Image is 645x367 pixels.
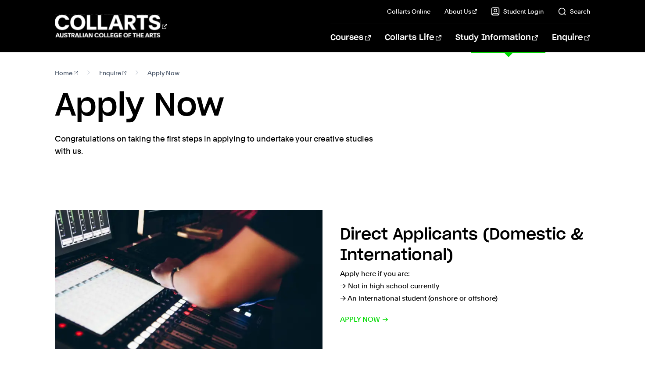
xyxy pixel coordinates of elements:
a: Collarts Life [385,23,441,52]
span: Apply now [340,313,389,326]
a: Enquire [552,23,590,52]
h2: Direct Applicants (Domestic & International) [340,227,584,263]
a: Search [558,7,590,16]
h1: Apply Now [55,86,590,126]
p: Apply here if you are: → Not in high school currently → An international student (onshore or offs... [340,268,590,305]
p: Congratulations on taking the first steps in applying to undertake your creative studies with us. [55,133,375,157]
a: Student Login [491,7,544,16]
a: Home [55,67,78,79]
a: Direct Applicants (Domestic & International) Apply here if you are:→ Not in high school currently... [55,210,590,349]
a: Enquire [99,67,127,79]
div: Go to homepage [55,14,167,39]
a: Study Information [455,23,538,52]
a: Collarts Online [387,7,430,16]
a: About Us [444,7,477,16]
span: Apply Now [147,67,179,79]
a: Courses [330,23,370,52]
